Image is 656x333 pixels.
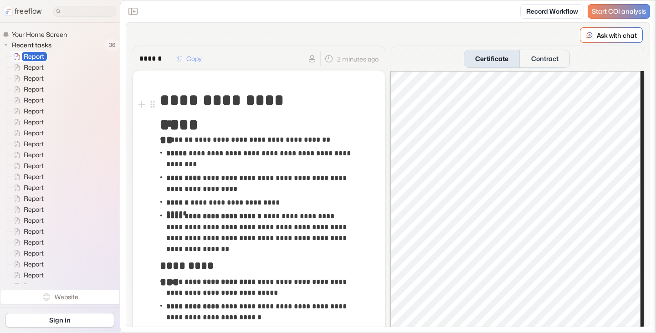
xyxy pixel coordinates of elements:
span: Report [22,128,46,138]
span: Report [22,74,46,83]
a: freeflow [4,6,42,17]
button: Add block [136,99,147,110]
a: Report [6,270,47,281]
a: Report [6,193,47,204]
a: Report [6,215,47,226]
a: Report [6,160,47,171]
a: Report [6,281,47,292]
span: Report [22,194,46,203]
a: Record Workflow [520,4,584,19]
button: Open block menu [147,99,158,110]
span: Report [22,139,46,149]
span: Start COI analysis [592,8,646,15]
span: Report [22,205,46,214]
a: Report [6,171,47,182]
a: Report [6,84,47,95]
button: Close the sidebar [126,4,140,19]
button: Contract [520,50,570,68]
span: Recent tasks [10,41,54,50]
span: Report [22,271,46,280]
a: Report [6,95,47,106]
span: Report [22,238,46,247]
a: Report [6,73,47,84]
span: Report [22,118,46,127]
a: Report [6,138,47,149]
span: Report [22,63,46,72]
span: Report [22,85,46,94]
a: Report [6,62,47,73]
a: Report [6,51,48,62]
span: Your Home Screen [10,30,70,39]
span: Report [22,249,46,258]
span: Report [22,282,46,291]
a: Report [6,117,47,128]
a: Start COI analysis [588,4,650,19]
p: 2 minutes ago [337,54,379,64]
span: 36 [104,39,120,51]
iframe: Certificate [390,71,644,328]
p: freeflow [15,6,42,17]
span: Report [22,150,46,159]
a: Report [6,204,47,215]
span: Report [22,161,46,170]
a: Report [6,128,47,138]
span: Report [22,52,47,61]
button: Recent tasks [3,40,55,51]
button: Certificate [464,50,520,68]
button: Copy [171,51,207,66]
a: Report [6,106,47,117]
span: Report [22,107,46,116]
a: Your Home Screen [3,30,71,39]
span: Report [22,183,46,192]
span: Report [22,96,46,105]
a: Report [6,259,47,270]
span: Report [22,172,46,181]
a: Report [6,149,47,160]
a: Report [6,237,47,248]
a: Report [6,182,47,193]
p: Ask with chat [597,31,637,40]
a: Report [6,248,47,259]
a: Sign in [5,313,114,328]
span: Report [22,260,46,269]
span: Report [22,216,46,225]
span: Report [22,227,46,236]
a: Report [6,226,47,237]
